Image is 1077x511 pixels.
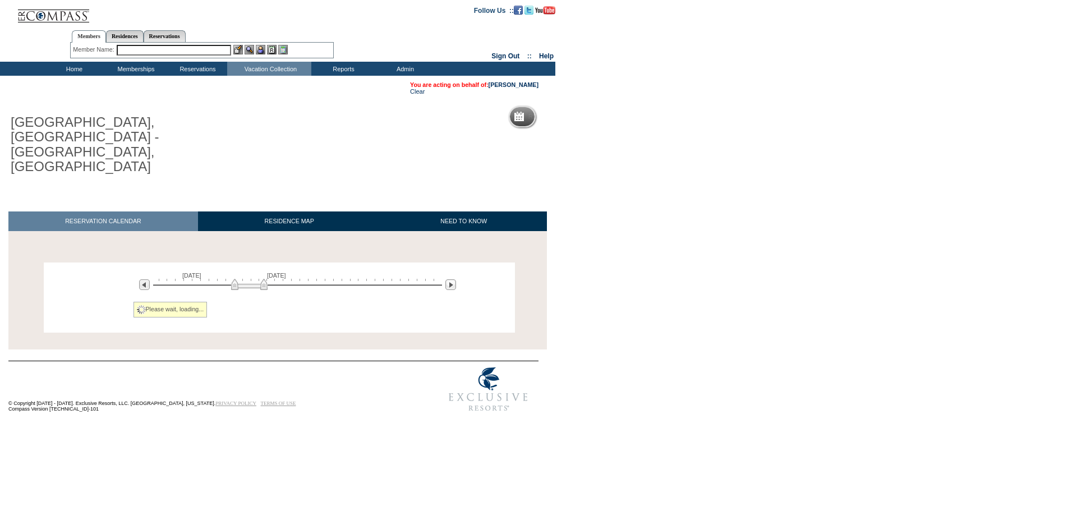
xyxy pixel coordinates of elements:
[278,45,288,54] img: b_calculator.gif
[539,52,554,60] a: Help
[198,211,381,231] a: RESIDENCE MAP
[373,62,435,76] td: Admin
[535,6,555,13] a: Subscribe to our YouTube Channel
[261,400,296,406] a: TERMS OF USE
[139,279,150,290] img: Previous
[42,62,104,76] td: Home
[474,6,514,15] td: Follow Us ::
[489,81,538,88] a: [PERSON_NAME]
[514,6,523,13] a: Become our fan on Facebook
[491,52,519,60] a: Sign Out
[233,45,243,54] img: b_edit.gif
[410,81,538,88] span: You are acting on behalf of:
[524,6,533,13] a: Follow us on Twitter
[438,361,538,417] img: Exclusive Resorts
[311,62,373,76] td: Reports
[137,305,146,314] img: spinner2.gif
[267,272,286,279] span: [DATE]
[256,45,265,54] img: Impersonate
[104,62,165,76] td: Memberships
[410,88,425,95] a: Clear
[73,45,116,54] div: Member Name:
[535,6,555,15] img: Subscribe to our YouTube Channel
[106,30,144,42] a: Residences
[267,45,277,54] img: Reservations
[165,62,227,76] td: Reservations
[514,6,523,15] img: Become our fan on Facebook
[380,211,547,231] a: NEED TO KNOW
[144,30,186,42] a: Reservations
[8,211,198,231] a: RESERVATION CALENDAR
[182,272,201,279] span: [DATE]
[72,30,106,43] a: Members
[134,302,208,317] div: Please wait, loading...
[528,113,614,121] h5: Reservation Calendar
[527,52,532,60] span: ::
[524,6,533,15] img: Follow us on Twitter
[8,362,401,417] td: © Copyright [DATE] - [DATE]. Exclusive Resorts, LLC. [GEOGRAPHIC_DATA], [US_STATE]. Compass Versi...
[227,62,311,76] td: Vacation Collection
[215,400,256,406] a: PRIVACY POLICY
[445,279,456,290] img: Next
[245,45,254,54] img: View
[8,113,260,177] h1: [GEOGRAPHIC_DATA], [GEOGRAPHIC_DATA] - [GEOGRAPHIC_DATA], [GEOGRAPHIC_DATA]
